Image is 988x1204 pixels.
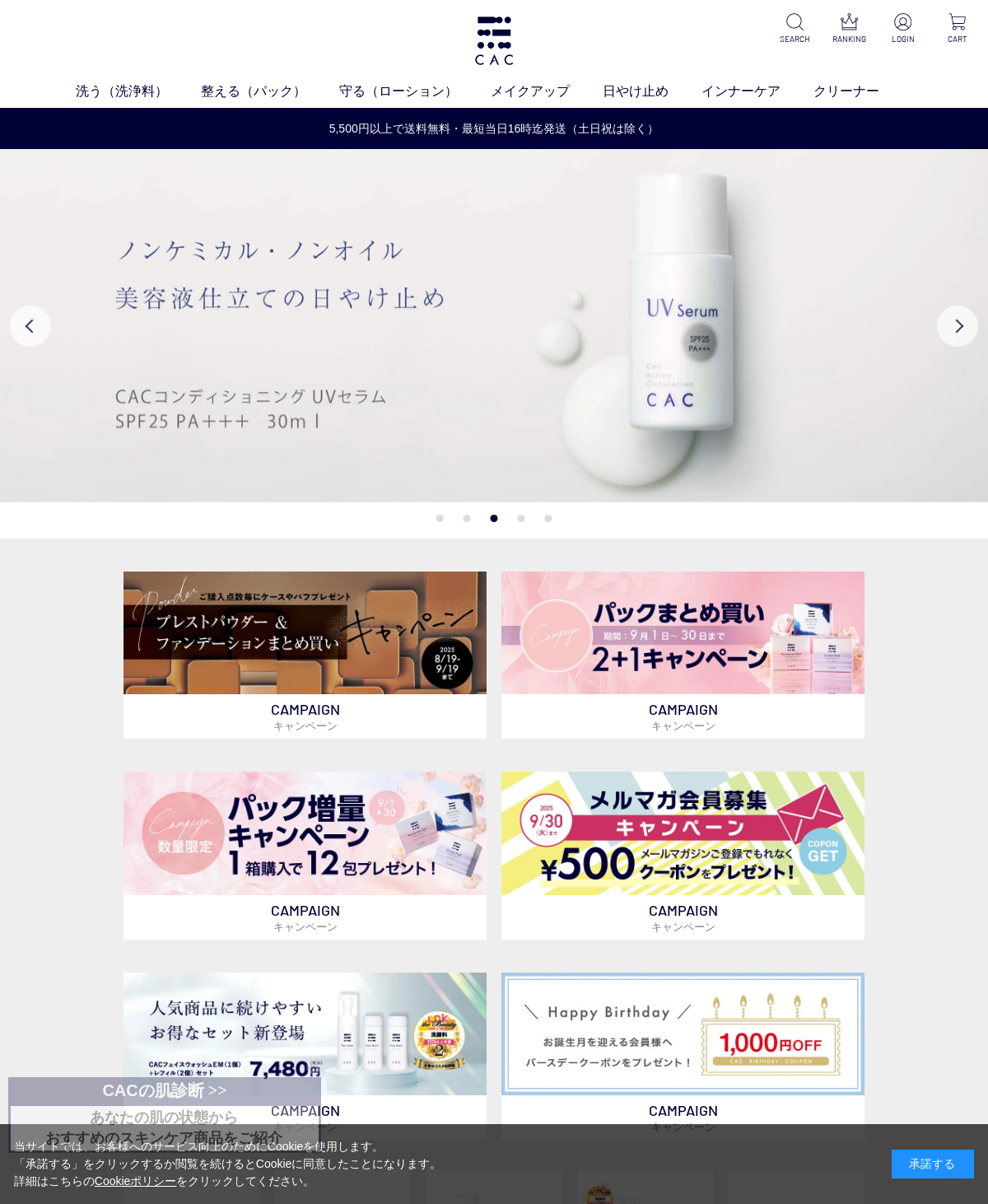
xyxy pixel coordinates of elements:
div: 承諾する [892,1150,974,1178]
img: パックキャンペーン2+1 [501,572,864,695]
img: ベースメイクキャンペーン [123,572,487,695]
img: パック増量キャンペーン [123,772,487,895]
a: 整える（パック） [201,82,339,101]
button: Next [937,306,978,347]
span: キャンペーン [651,1120,715,1133]
a: インナーケア [701,82,813,101]
a: 守る（ローション） [339,82,491,101]
button: 4 of 5 [518,515,525,522]
a: Cookieポリシー [95,1174,177,1188]
button: 3 of 5 [491,515,498,522]
span: キャンペーン [273,719,338,732]
p: CART [940,33,975,45]
a: CART [940,13,975,45]
a: メイクアップ [491,82,603,101]
a: SEARCH [777,13,812,45]
a: 日やけ止め [603,82,701,101]
p: CAMPAIGN [123,895,487,940]
a: クリーナー [813,82,912,101]
span: キャンペーン [651,719,715,732]
a: RANKING [832,13,866,45]
p: CAMPAIGN [501,694,864,739]
p: LOGIN [886,33,920,45]
a: フェイスウォッシュ＋レフィル2個セット フェイスウォッシュ＋レフィル2個セット CAMPAIGNキャンペーン [123,973,487,1141]
a: パックキャンペーン2+1 パックキャンペーン2+1 CAMPAIGNキャンペーン [501,572,864,740]
p: SEARCH [777,33,812,45]
a: LOGIN [886,13,920,45]
a: 5,500円以上で送料無料・最短当日16時迄発送（土日祝は除く） [1,120,987,138]
img: バースデークーポン [501,973,864,1095]
p: CAMPAIGN [123,694,487,739]
img: logo [473,16,515,65]
button: 2 of 5 [464,515,471,522]
div: 当サイトでは、お客様へのサービス向上のためにCookieを使用します。 「承諾する」をクリックするか閲覧を続けるとCookieに同意したことになります。 詳細はこちらの をクリックしてください。 [14,1138,442,1190]
img: フェイスウォッシュ＋レフィル2個セット [123,973,487,1096]
img: メルマガ会員募集 [501,772,864,895]
a: パック増量キャンペーン パック増量キャンペーン CAMPAIGNキャンペーン [123,772,487,940]
p: CAMPAIGN [501,895,864,940]
button: Previous [10,306,51,347]
a: ベースメイクキャンペーン ベースメイクキャンペーン CAMPAIGNキャンペーン [123,572,487,740]
a: バースデークーポン バースデークーポン CAMPAIGNキャンペーン [501,973,864,1140]
span: キャンペーン [651,920,715,933]
p: CAMPAIGN [501,1095,864,1140]
button: 1 of 5 [436,515,444,522]
p: RANKING [832,33,866,45]
a: 洗う（洗浄料） [76,82,201,101]
span: キャンペーン [273,920,338,933]
button: 5 of 5 [545,515,552,522]
a: メルマガ会員募集 メルマガ会員募集 CAMPAIGNキャンペーン [501,772,864,940]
